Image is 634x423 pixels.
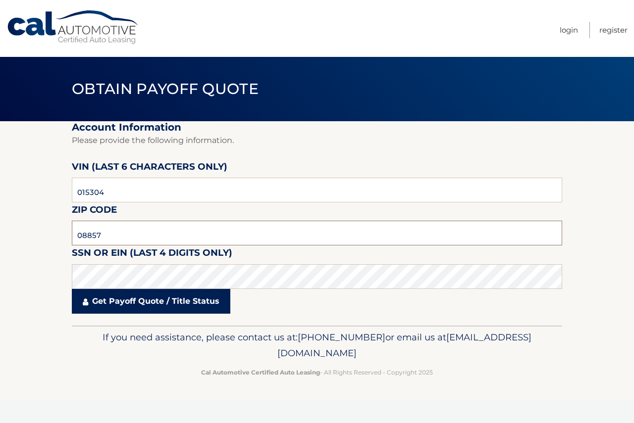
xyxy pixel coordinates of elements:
p: - All Rights Reserved - Copyright 2025 [78,367,556,377]
label: Zip Code [72,202,117,221]
h2: Account Information [72,121,562,134]
p: Please provide the following information. [72,134,562,147]
label: SSN or EIN (last 4 digits only) [72,245,232,264]
a: Login [560,22,578,38]
a: Register [599,22,628,38]
label: VIN (last 6 characters only) [72,159,227,178]
strong: Cal Automotive Certified Auto Leasing [201,369,320,376]
span: [PHONE_NUMBER] [298,331,385,343]
p: If you need assistance, please contact us at: or email us at [78,329,556,361]
a: Get Payoff Quote / Title Status [72,289,230,314]
span: Obtain Payoff Quote [72,80,259,98]
a: Cal Automotive [6,10,140,45]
